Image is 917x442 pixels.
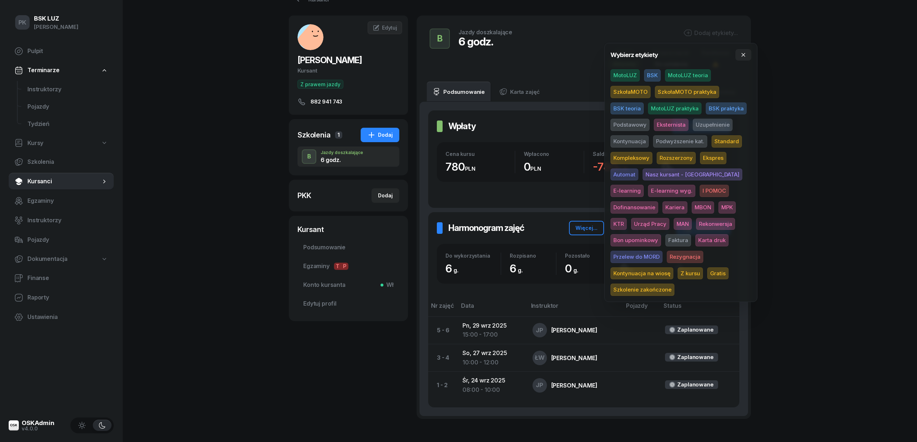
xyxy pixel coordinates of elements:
[457,301,526,316] th: Data
[692,201,714,214] button: MBON
[462,330,521,340] div: 15:00 - 17:00
[304,150,314,163] div: B
[535,355,545,361] span: ŁW
[27,66,59,75] span: Terminarze
[510,253,556,259] div: Rozpisano
[9,43,114,60] a: Pulpit
[9,135,114,152] a: Kursy
[695,234,729,246] button: Karta druk
[297,276,399,294] a: Konto kursantaWł
[518,267,523,274] small: g.
[700,185,729,197] button: I POMOC
[27,47,108,56] span: Pulpit
[297,80,343,89] span: Z prawem jazdy
[674,218,692,230] button: MAN
[378,191,393,200] div: Dodaj
[448,121,476,132] h2: Wpłaty
[9,420,19,430] img: logo-xs@2x.png
[648,102,701,115] button: MotoLUZ praktyka
[303,299,394,308] span: Edytuj profil
[551,327,597,333] div: [PERSON_NAME]
[662,201,687,214] button: Kariera
[383,280,394,290] span: Wł
[653,135,707,148] button: Podwyższenie kat.
[27,177,101,186] span: Kursanci
[303,243,394,252] span: Podsumowanie
[610,69,640,82] span: MotoLUZ
[610,251,662,263] button: Przelew do MORD
[297,224,399,235] div: Kursant
[654,119,688,131] span: Eksternista
[659,301,739,316] th: Status
[22,98,114,115] a: Pojazdy
[297,191,311,201] div: PKK
[693,119,733,131] button: Uzupełnienie
[551,382,597,388] div: [PERSON_NAME]
[462,385,521,395] div: 08:00 - 10:00
[575,224,597,232] div: Więcej...
[610,267,673,280] button: Kontynuacja na wiosę
[683,29,738,37] button: Dodaj etykiety...
[9,231,114,249] a: Pojazdy
[27,139,43,148] span: Kursy
[696,218,735,230] span: Rekonwersja
[706,102,747,115] button: BSK praktyka
[382,25,397,31] span: Edytuj
[434,31,446,46] div: B
[593,160,653,174] div: -780
[643,169,742,181] button: Nasz kursant - [GEOGRAPHIC_DATA]
[712,135,742,148] button: Standard
[524,160,584,174] div: 0
[27,293,108,302] span: Raporty
[321,157,363,163] div: 6 godz.
[9,212,114,229] a: Instruktorzy
[707,267,729,280] button: Gratis
[361,128,399,142] button: Dodaj
[610,152,652,164] span: Kompleksowy
[610,218,627,230] span: KTR
[644,69,661,82] button: BSK
[593,151,653,157] div: Saldo
[655,86,719,98] span: SzkołaMOTO praktyka
[622,301,659,316] th: Pojazdy
[610,86,651,98] button: SzkołaMOTO
[34,22,78,32] div: [PERSON_NAME]
[551,355,597,361] div: [PERSON_NAME]
[27,85,108,94] span: Instruktorzy
[9,251,114,267] a: Dokumentacja
[718,201,736,214] button: MPK
[27,312,108,322] span: Ustawienia
[448,222,524,234] h2: Harmonogram zajęć
[310,97,342,106] span: 882 941 743
[446,160,515,174] div: 780
[678,267,703,280] button: Z kursu
[610,185,644,197] button: E-learning
[9,153,114,171] a: Szkolenia
[428,372,457,399] td: 1 - 2
[524,151,584,157] div: Wpłacono
[27,254,68,264] span: Dokumentacja
[610,201,658,214] button: Dofinansowanie
[9,192,114,210] a: Egzaminy
[494,82,546,102] a: Karta zajęć
[297,55,362,65] span: [PERSON_NAME]
[665,234,691,246] button: Faktura
[610,234,661,246] button: Bon upominkowy
[610,50,658,60] h4: Wybierz etykiety
[297,146,399,167] button: BJazdy doszkalające6 godz.
[303,262,394,271] span: Egzaminy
